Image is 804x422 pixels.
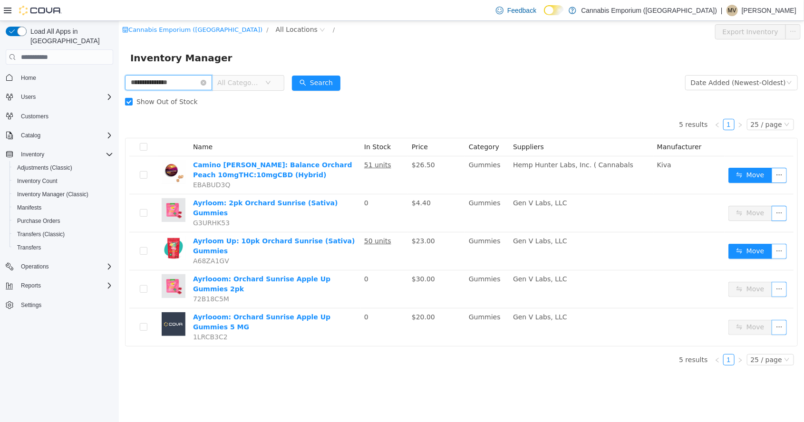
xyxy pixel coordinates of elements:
i: icon: down [146,59,152,66]
li: Next Page [616,333,627,345]
button: Operations [2,260,117,273]
span: MV [728,5,736,16]
button: Export Inventory [596,3,667,19]
button: Customers [2,109,117,123]
a: Ayrloom Up: 10pk Orchard Sunrise (Sativa) Gummies [74,216,236,234]
button: Inventory Manager (Classic) [10,188,117,201]
span: / [214,5,216,12]
span: Purchase Orders [17,217,60,225]
u: 50 units [245,216,272,224]
a: Inventory Manager (Classic) [13,189,92,200]
span: Gen V Labs, LLC [394,178,448,186]
span: All Categories [98,57,142,67]
span: Users [21,93,36,101]
span: 0 [245,254,250,262]
li: Previous Page [593,98,604,109]
nav: Complex example [6,67,113,336]
span: In Stock [245,122,272,130]
span: Name [74,122,94,130]
button: Users [17,91,39,103]
i: icon: right [619,101,624,107]
span: A68ZA1GV [74,236,110,244]
span: Inventory [21,151,44,158]
span: Inventory Manager (Classic) [13,189,113,200]
button: Manifests [10,201,117,214]
span: Transfers [13,242,113,253]
span: Price [293,122,309,130]
td: Gummies [346,211,390,249]
div: Date Added (Newest-Oldest) [572,55,667,69]
p: Cannabis Emporium ([GEOGRAPHIC_DATA]) [581,5,717,16]
button: Home [2,70,117,84]
button: Users [2,90,117,104]
span: Inventory Manager [11,29,119,45]
img: Ayrloom: 2pk Orchard Sunrise (Sativa) Gummies hero shot [43,177,67,201]
span: Category [350,122,380,130]
button: icon: searchSearch [173,55,222,70]
img: Ayrlooom: Orchard Sunrise Apple Up Gummies 2pk hero shot [43,253,67,277]
td: Gummies [346,173,390,211]
i: icon: down [668,59,673,66]
a: Camino [PERSON_NAME]: Balance Orchard Peach 10mgTHC:10mgCBD (Hybrid) [74,140,233,158]
p: [PERSON_NAME] [742,5,796,16]
li: 5 results [560,333,589,345]
button: Settings [2,298,117,312]
span: 1LRCB3C2 [74,312,109,320]
u: 51 units [245,140,272,148]
a: Settings [17,299,45,311]
span: Manifests [13,202,113,213]
span: Customers [21,113,48,120]
p: | [721,5,723,16]
a: Ayrloom: 2pk Orchard Sunrise (Sativa) Gummies [74,178,219,196]
a: Ayrlooom: Orchard Sunrise Apple Up Gummies 5 MG [74,292,212,310]
span: Home [17,71,113,83]
span: $30.00 [293,254,316,262]
button: icon: ellipsis [653,147,668,162]
span: Customers [17,110,113,122]
div: 25 / page [632,334,663,344]
li: 1 [604,98,616,109]
span: Reports [21,282,41,289]
li: 1 [604,333,616,345]
span: 0 [245,178,250,186]
i: icon: left [596,101,601,107]
button: Operations [17,261,53,272]
span: Transfers (Classic) [17,230,65,238]
img: Camino Sours: Balance Orchard Peach 10mgTHC:10mgCBD (Hybrid) hero shot [43,139,67,163]
a: Customers [17,111,52,122]
span: All Locations [157,3,199,14]
span: Adjustments (Classic) [17,164,72,172]
span: Hemp Hunter Labs, Inc. ( Cannabals [394,140,514,148]
a: 1 [605,98,615,109]
button: icon: swapMove [610,185,653,200]
span: Transfers [17,244,41,251]
span: Operations [17,261,113,272]
span: $4.40 [293,178,312,186]
span: Gen V Labs, LLC [394,216,448,224]
button: Reports [2,279,117,292]
span: Show Out of Stock [14,77,83,85]
span: $20.00 [293,292,316,300]
a: icon: shopCannabis Emporium ([GEOGRAPHIC_DATA]) [3,5,144,12]
span: Kiva [538,140,552,148]
span: Suppliers [394,122,425,130]
button: Purchase Orders [10,214,117,228]
span: Home [21,74,36,82]
span: 0 [245,292,250,300]
span: Feedback [507,6,536,15]
a: Home [17,72,40,84]
span: / [147,5,149,12]
button: icon: swapMove [610,261,653,276]
button: icon: ellipsis [653,261,668,276]
a: Ayrlooom: Orchard Sunrise Apple Up Gummies 2pk [74,254,212,272]
span: G3URHK53 [74,198,111,206]
button: Reports [17,280,45,291]
a: Transfers (Classic) [13,229,68,240]
td: Gummies [346,135,390,173]
span: Gen V Labs, LLC [394,254,448,262]
a: Purchase Orders [13,215,64,227]
button: Catalog [17,130,44,141]
img: Ayrloom Up: 10pk Orchard Sunrise (Sativa) Gummies hero shot [43,215,67,239]
td: Gummies [346,249,390,288]
button: Inventory Count [10,174,117,188]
